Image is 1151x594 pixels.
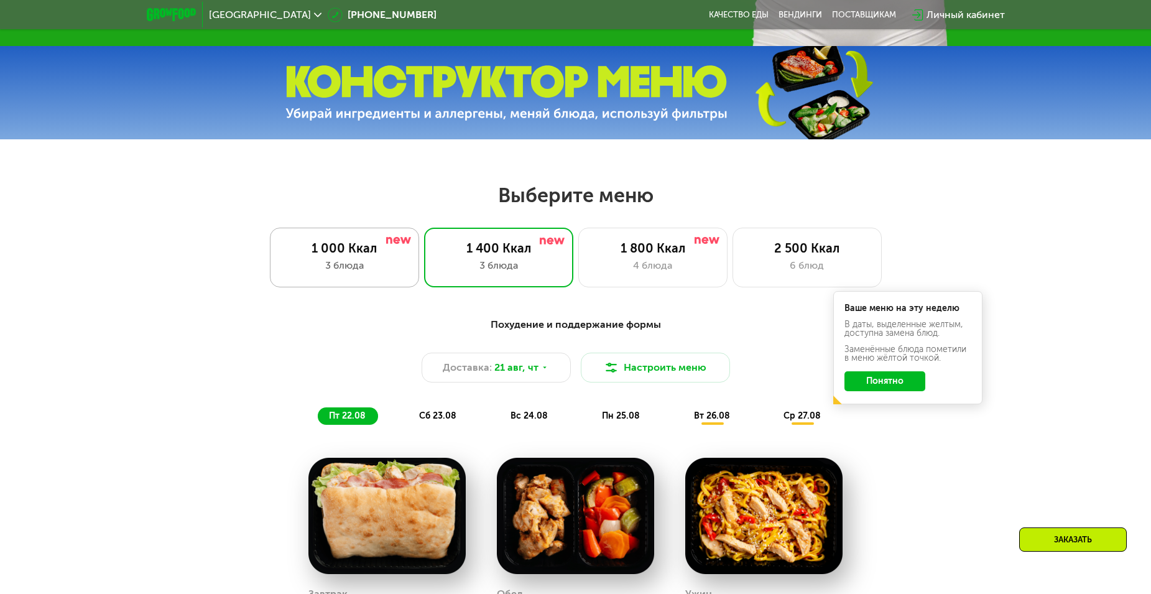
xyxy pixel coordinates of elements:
[1019,527,1127,552] div: Заказать
[844,304,971,313] div: Ваше меню на эту неделю
[844,320,971,338] div: В даты, выделенные желтым, доступна замена блюд.
[927,7,1005,22] div: Личный кабинет
[832,10,896,20] div: поставщикам
[784,411,821,421] span: ср 27.08
[844,371,925,391] button: Понятно
[328,7,437,22] a: [PHONE_NUMBER]
[40,183,1111,208] h2: Выберите меню
[443,360,492,375] span: Доставка:
[602,411,640,421] span: пн 25.08
[591,258,714,273] div: 4 блюда
[581,353,730,383] button: Настроить меню
[746,241,869,256] div: 2 500 Ккал
[779,10,822,20] a: Вендинги
[844,345,971,363] div: Заменённые блюда пометили в меню жёлтой точкой.
[511,411,548,421] span: вс 24.08
[437,258,560,273] div: 3 блюда
[694,411,730,421] span: вт 26.08
[209,10,311,20] span: [GEOGRAPHIC_DATA]
[746,258,869,273] div: 6 блюд
[437,241,560,256] div: 1 400 Ккал
[494,360,539,375] span: 21 авг, чт
[419,411,456,421] span: сб 23.08
[208,317,944,333] div: Похудение и поддержание формы
[709,10,769,20] a: Качество еды
[283,258,406,273] div: 3 блюда
[329,411,366,421] span: пт 22.08
[591,241,714,256] div: 1 800 Ккал
[283,241,406,256] div: 1 000 Ккал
